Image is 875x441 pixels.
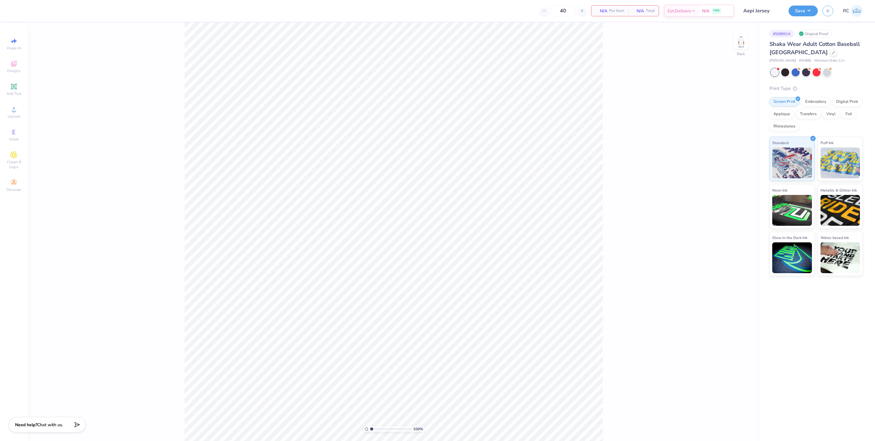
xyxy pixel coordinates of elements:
[841,110,856,119] div: Foil
[7,68,21,73] span: Designs
[769,30,794,38] div: # 508891A
[822,110,840,119] div: Vinyl
[737,51,745,57] div: Back
[821,234,849,241] span: Water based Ink
[6,91,21,96] span: Add Text
[735,36,747,48] img: Back
[739,5,784,17] input: Untitled Design
[832,97,862,107] div: Digital Print
[821,187,857,193] span: Metallic & Glitter Ink
[702,8,709,14] span: N/A
[772,148,812,178] img: Standard
[821,140,833,146] span: Puff Ink
[713,9,720,13] span: FREE
[37,422,63,428] span: Chat with us.
[595,8,607,14] span: N/A
[772,234,807,241] span: Glow in the Dark Ink
[769,97,799,107] div: Screen Print
[843,7,849,14] span: RC
[797,30,832,38] div: Original Proof
[814,58,845,63] span: Minimum Order: 12 +
[821,242,860,273] img: Water based Ink
[769,40,860,56] span: Shaka Wear Adult Cotton Baseball [GEOGRAPHIC_DATA]
[8,114,20,119] span: Upload
[413,426,423,432] span: 100 %
[799,58,811,63] span: # SHBBJ
[668,8,691,14] span: Est. Delivery
[772,187,787,193] span: Neon Ink
[769,122,799,131] div: Rhinestones
[769,110,794,119] div: Applique
[15,422,37,428] strong: Need help?
[609,8,624,14] span: Per Item
[796,110,821,119] div: Transfers
[821,195,860,226] img: Metallic & Glitter Ink
[851,5,863,17] img: Rio Cabojoc
[821,148,860,178] img: Puff Ink
[3,160,25,169] span: Clipart & logos
[789,6,818,16] button: Save
[843,5,863,17] a: RC
[6,187,21,192] span: Decorate
[7,46,21,51] span: Image AI
[769,85,863,92] div: Print Type
[772,242,812,273] img: Glow in the Dark Ink
[9,137,19,142] span: Greek
[551,5,575,16] input: – –
[632,8,644,14] span: N/A
[769,58,796,63] span: [PERSON_NAME]
[772,195,812,226] img: Neon Ink
[801,97,830,107] div: Embroidery
[646,8,655,14] span: Total
[772,140,789,146] span: Standard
